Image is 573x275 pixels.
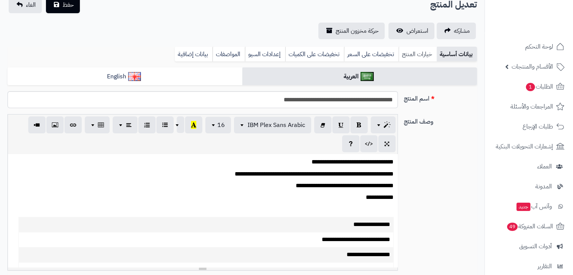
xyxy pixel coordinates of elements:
[401,114,480,126] label: وصف المنتج
[489,177,568,196] a: المدونة
[217,121,225,130] span: 16
[489,197,568,215] a: وآتس آبجديد
[344,47,399,62] a: تخفيضات على السعر
[489,98,568,116] a: المراجعات والأسئلة
[212,47,245,62] a: المواصفات
[522,21,566,37] img: logo-2.png
[537,161,552,172] span: العملاء
[519,241,552,252] span: أدوات التسويق
[285,47,344,62] a: تخفيضات على الكميات
[234,117,311,133] button: IBM Plex Sans Arabic
[8,67,242,86] a: English
[406,26,428,35] span: استعراض
[510,101,553,112] span: المراجعات والأسئلة
[506,221,553,232] span: السلات المتروكة
[401,91,480,103] label: اسم المنتج
[516,203,530,211] span: جديد
[437,47,477,62] a: بيانات أساسية
[525,41,553,52] span: لوحة التحكم
[507,223,518,231] span: 49
[489,118,568,136] a: طلبات الإرجاع
[318,23,385,39] a: حركة مخزون المنتج
[454,26,470,35] span: مشاركه
[526,83,535,91] span: 1
[538,261,552,272] span: التقارير
[489,38,568,56] a: لوحة التحكم
[26,0,36,9] span: الغاء
[489,78,568,96] a: الطلبات1
[248,121,305,130] span: IBM Plex Sans Arabic
[361,72,374,81] img: العربية
[63,0,74,9] span: حفظ
[535,181,552,192] span: المدونة
[489,237,568,255] a: أدوات التسويق
[175,47,212,62] a: بيانات إضافية
[489,157,568,176] a: العملاء
[523,121,553,132] span: طلبات الإرجاع
[437,23,476,39] a: مشاركه
[399,47,437,62] a: خيارات المنتج
[516,201,552,212] span: وآتس آب
[205,117,231,133] button: 16
[242,67,477,86] a: العربية
[128,72,141,81] img: English
[336,26,379,35] span: حركة مخزون المنتج
[388,23,434,39] a: استعراض
[245,47,285,62] a: إعدادات السيو
[489,137,568,156] a: إشعارات التحويلات البنكية
[512,61,553,72] span: الأقسام والمنتجات
[496,141,553,152] span: إشعارات التحويلات البنكية
[525,81,553,92] span: الطلبات
[489,217,568,235] a: السلات المتروكة49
